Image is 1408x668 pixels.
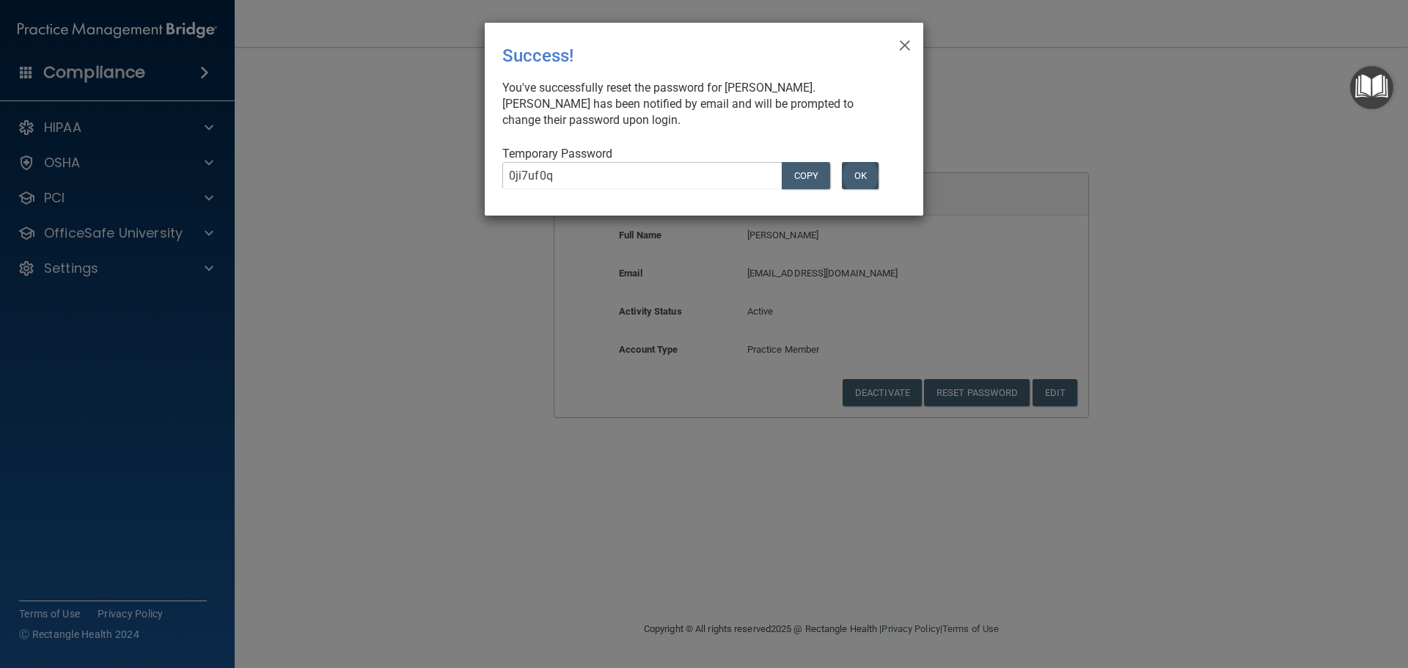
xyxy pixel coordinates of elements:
[842,162,879,189] button: OK
[502,147,612,161] span: Temporary Password
[1350,66,1393,109] button: Open Resource Center
[898,29,912,58] span: ×
[782,162,830,189] button: COPY
[502,34,846,77] div: Success!
[502,80,894,128] div: You've successfully reset the password for [PERSON_NAME]. [PERSON_NAME] has been notified by emai...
